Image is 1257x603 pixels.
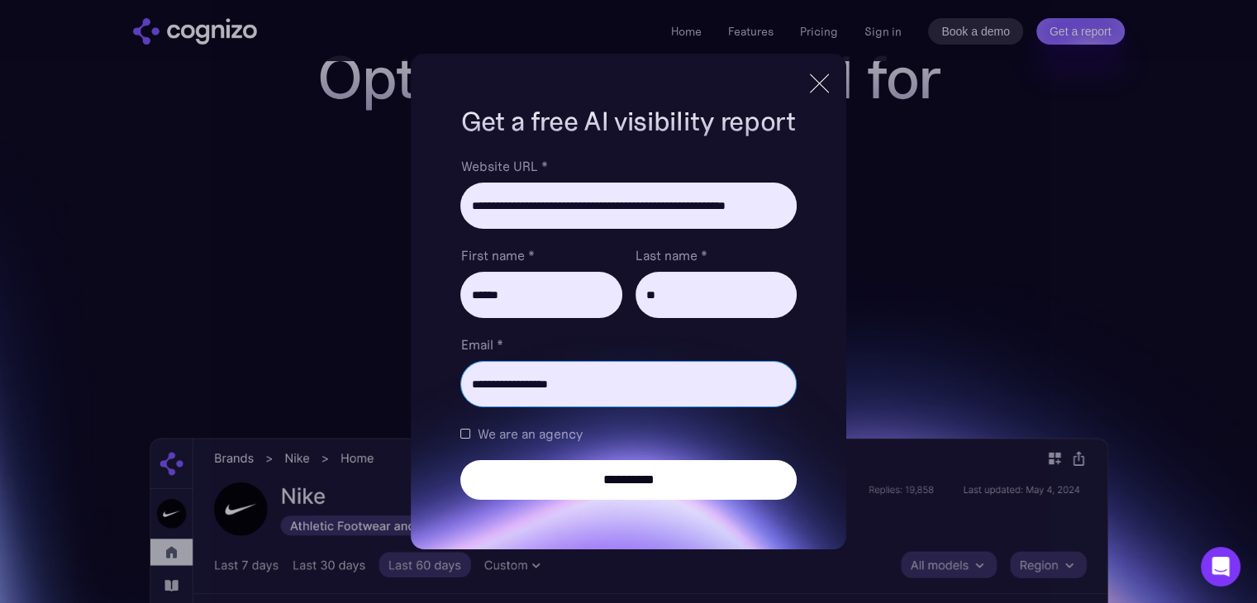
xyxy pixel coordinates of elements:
label: Email * [460,335,796,354]
span: We are an agency [477,424,582,444]
label: First name * [460,245,621,265]
div: Open Intercom Messenger [1201,547,1240,586]
form: Brand Report Form [460,156,796,500]
h1: Get a free AI visibility report [460,103,796,140]
label: Website URL * [460,156,796,176]
label: Last name * [636,245,797,265]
